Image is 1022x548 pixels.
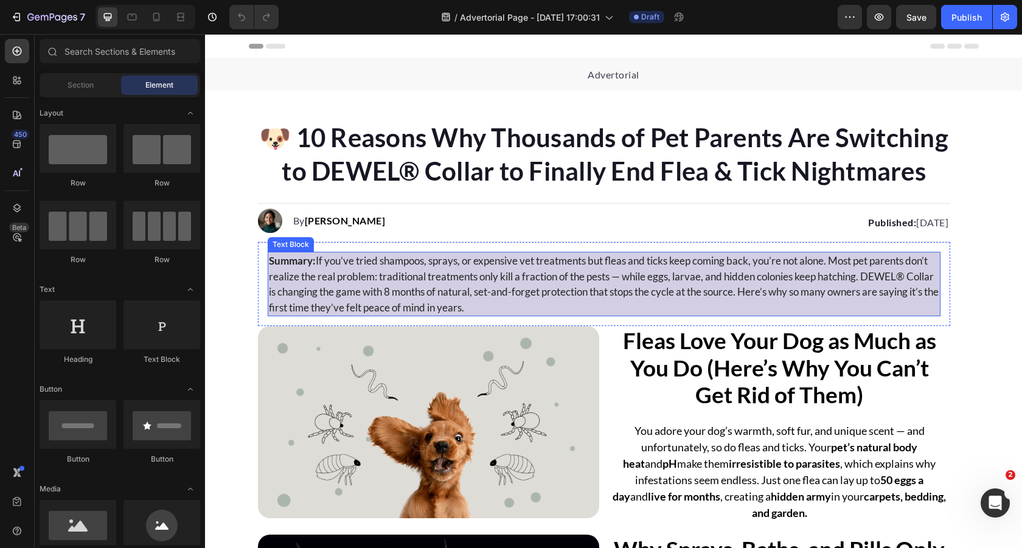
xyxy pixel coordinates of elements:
[40,178,116,189] div: Row
[40,39,200,63] input: Search Sections & Elements
[64,220,111,233] strong: Summary:
[181,479,200,499] span: Toggle open
[123,178,200,189] div: Row
[123,454,200,465] div: Button
[205,34,1022,548] iframe: Design area
[663,182,711,194] strong: Published:
[5,5,91,29] button: 7
[123,254,200,265] div: Row
[68,80,94,91] span: Section
[40,254,116,265] div: Row
[906,12,926,23] span: Save
[181,103,200,123] span: Toggle open
[460,11,600,24] span: Advertorial Page - [DATE] 17:00:31
[40,384,62,395] span: Button
[454,11,457,24] span: /
[1006,470,1015,480] span: 2
[40,284,55,295] span: Text
[181,280,200,299] span: Toggle open
[404,292,745,375] h2: Fleas Love Your Dog as Much as You Do (Here’s Why You Can’t Get Rid of Them)
[181,380,200,399] span: Toggle open
[64,219,734,281] p: If you’ve tried shampoos, sprays, or expensive vet treatments but fleas and ticks keep coming bac...
[941,5,992,29] button: Publish
[53,292,394,484] img: 240129_thumbnail_v02.gif
[524,423,635,436] strong: irresistible to parasites
[123,354,200,365] div: Text Block
[896,5,936,29] button: Save
[12,130,29,139] div: 450
[405,389,744,487] p: You adore your dog’s warmth, soft fur, and unique scent — and unfortunately, so do fleas and tick...
[229,5,279,29] div: Undo/Redo
[40,354,116,365] div: Heading
[145,80,173,91] span: Element
[40,108,63,119] span: Layout
[641,12,659,23] span: Draft
[566,456,626,469] strong: hidden army
[9,223,29,232] div: Beta
[65,205,106,216] div: Text Block
[40,454,116,465] div: Button
[457,423,472,436] strong: pH
[981,488,1010,518] iframe: Intercom live chat
[951,11,982,24] div: Publish
[443,456,515,469] strong: live for months
[40,484,61,494] span: Media
[353,181,743,196] p: [DATE]
[80,10,85,24] p: 7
